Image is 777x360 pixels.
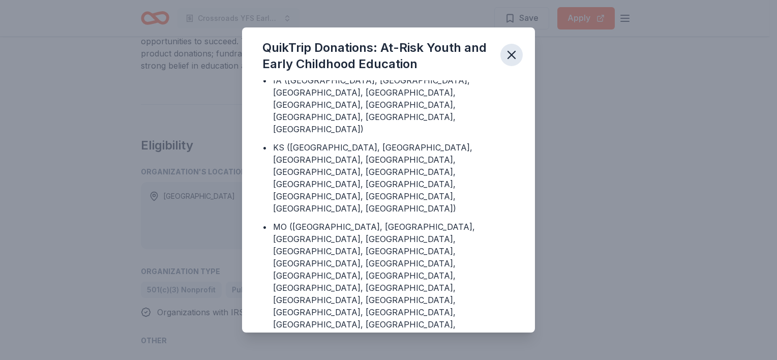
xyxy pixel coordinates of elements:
[273,141,515,215] div: KS ([GEOGRAPHIC_DATA], [GEOGRAPHIC_DATA], [GEOGRAPHIC_DATA], [GEOGRAPHIC_DATA], [GEOGRAPHIC_DATA]...
[262,141,267,154] div: •
[262,40,492,72] div: QuikTrip Donations: At-Risk Youth and Early Childhood Education
[262,221,267,233] div: •
[273,221,515,355] div: MO ([GEOGRAPHIC_DATA], [GEOGRAPHIC_DATA], [GEOGRAPHIC_DATA], [GEOGRAPHIC_DATA], [GEOGRAPHIC_DATA]...
[262,74,267,86] div: •
[273,74,515,135] div: IA ([GEOGRAPHIC_DATA], [GEOGRAPHIC_DATA], [GEOGRAPHIC_DATA], [GEOGRAPHIC_DATA], [GEOGRAPHIC_DATA]...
